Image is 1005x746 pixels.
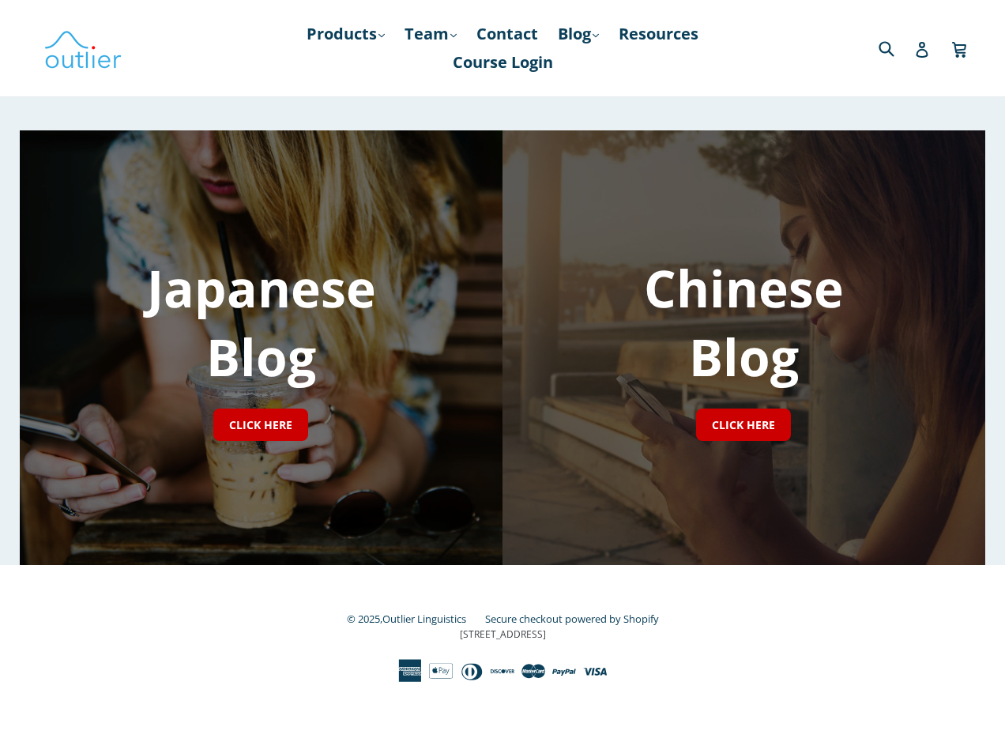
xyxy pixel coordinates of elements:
[445,48,561,77] a: Course Login
[611,20,706,48] a: Resources
[213,409,308,441] a: CLICK HERE
[550,20,607,48] a: Blog
[43,25,122,71] img: Outlier Linguistics
[485,612,659,626] a: Secure checkout powered by Shopify
[347,612,482,626] small: © 2025,
[875,32,918,64] input: Search
[522,254,965,391] h1: Chinese Blog
[40,254,483,391] h1: Japanese Blog
[72,627,933,642] p: [STREET_ADDRESS]
[397,20,465,48] a: Team
[696,409,791,441] a: CLICK HERE
[382,612,466,626] a: Outlier Linguistics
[299,20,393,48] a: Products
[469,20,546,48] a: Contact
